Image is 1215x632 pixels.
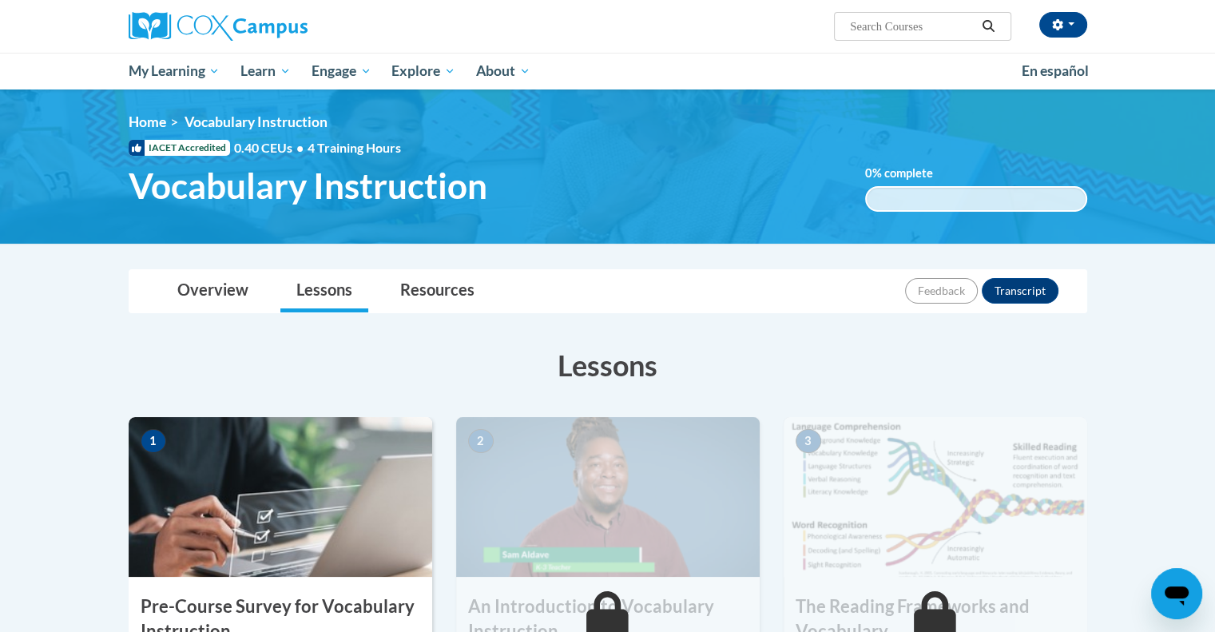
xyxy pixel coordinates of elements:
[384,270,490,312] a: Resources
[240,62,291,81] span: Learn
[476,62,530,81] span: About
[468,429,494,453] span: 2
[976,17,1000,36] button: Search
[865,165,957,182] label: % complete
[118,53,231,89] a: My Learning
[865,166,872,180] span: 0
[784,417,1087,577] img: Course Image
[1151,568,1202,619] iframe: Button to launch messaging window
[128,62,220,81] span: My Learning
[466,53,541,89] a: About
[129,345,1087,385] h3: Lessons
[1022,62,1089,79] span: En español
[905,278,978,304] button: Feedback
[141,429,166,453] span: 1
[308,140,401,155] span: 4 Training Hours
[280,270,368,312] a: Lessons
[301,53,382,89] a: Engage
[185,113,328,130] span: Vocabulary Instruction
[234,139,308,157] span: 0.40 CEUs
[129,12,308,41] img: Cox Campus
[129,140,230,156] span: IACET Accredited
[796,429,821,453] span: 3
[391,62,455,81] span: Explore
[381,53,466,89] a: Explore
[161,270,264,312] a: Overview
[129,417,432,577] img: Course Image
[129,165,487,207] span: Vocabulary Instruction
[1011,54,1099,88] a: En español
[129,113,166,130] a: Home
[296,140,304,155] span: •
[848,17,976,36] input: Search Courses
[1039,12,1087,38] button: Account Settings
[230,53,301,89] a: Learn
[456,417,760,577] img: Course Image
[129,12,432,41] a: Cox Campus
[982,278,1058,304] button: Transcript
[105,53,1111,89] div: Main menu
[312,62,371,81] span: Engage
